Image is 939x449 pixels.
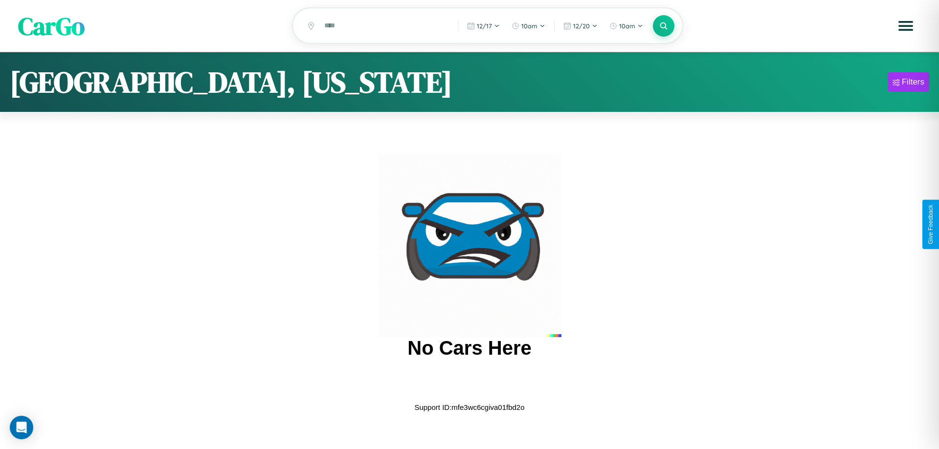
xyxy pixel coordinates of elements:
[892,12,919,40] button: Open menu
[378,153,561,337] img: car
[407,337,531,359] h2: No Cars Here
[619,22,635,30] span: 10am
[888,72,929,92] button: Filters
[507,18,550,34] button: 10am
[927,205,934,244] div: Give Feedback
[902,77,924,87] div: Filters
[18,9,85,43] span: CarGo
[559,18,603,34] button: 12/20
[573,22,590,30] span: 12 / 20
[10,62,452,102] h1: [GEOGRAPHIC_DATA], [US_STATE]
[462,18,505,34] button: 12/17
[604,18,648,34] button: 10am
[10,416,33,439] div: Open Intercom Messenger
[521,22,537,30] span: 10am
[477,22,492,30] span: 12 / 17
[414,401,524,414] p: Support ID: mfe3wc6cgiva01fbd2o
